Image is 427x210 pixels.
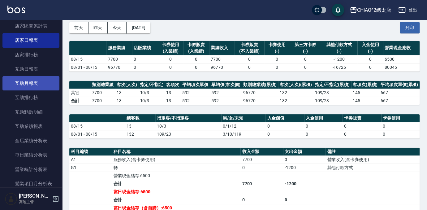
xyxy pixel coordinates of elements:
[158,55,183,63] td: 0
[321,63,357,71] td: -16725
[69,155,112,164] td: A1
[69,114,420,138] table: a dense table
[90,81,115,89] th: 類別總業績
[321,55,357,63] td: -1200
[159,42,182,48] div: 卡券使用
[210,89,242,97] td: 592
[396,4,420,16] button: 登出
[2,105,59,119] a: 互助點數明細
[383,55,420,63] td: 6500
[264,55,290,63] td: 0
[2,76,59,90] a: 互助月報表
[127,22,150,33] button: [DATE]
[278,89,313,97] td: 132
[240,164,283,172] td: 0
[2,90,59,105] a: 互助排行榜
[343,114,381,122] th: 卡券販賣
[19,199,50,205] p: 高階主管
[125,122,155,130] td: 13
[90,97,115,105] td: 7700
[313,89,351,97] td: 109 / 23
[347,4,394,16] button: CHIAO^2總太店
[242,81,278,89] th: 類別總業績(累積)
[165,81,181,89] th: 客項次
[304,122,343,130] td: 0
[132,55,158,63] td: 0
[343,130,381,138] td: 0
[106,41,132,55] th: 服務業績
[2,162,59,177] a: 營業統計分析表
[332,4,344,16] button: save
[2,133,59,148] a: 全店業績分析表
[165,89,181,97] td: 13
[159,48,182,55] div: (入業績)
[357,63,383,71] td: 0
[379,89,420,97] td: 667
[242,89,278,97] td: 96770
[210,81,242,89] th: 單均價(客次價)
[183,63,209,71] td: 0
[115,97,139,105] td: 13
[278,81,313,89] th: 客次(人次)(累積)
[2,62,59,76] a: 互助日報表
[240,148,283,156] th: 收入金額
[138,89,165,97] td: 10 / 3
[155,114,221,122] th: 指定客/不指定客
[313,97,351,105] td: 109/23
[112,155,240,164] td: 服務收入(含卡券使用)
[106,55,132,63] td: 7700
[221,114,265,122] th: 男/女/未知
[69,164,112,172] td: G1
[322,42,356,48] div: 其他付款方式
[240,155,283,164] td: 7700
[266,48,288,55] div: (-)
[108,22,127,33] button: 今天
[181,89,210,97] td: 592
[221,122,265,130] td: 0/1/12
[132,63,158,71] td: 0
[158,63,183,71] td: 0
[291,48,319,55] div: (-)
[125,114,155,122] th: 總客數
[181,81,210,89] th: 平均項次單價
[165,97,181,105] td: 13
[290,63,321,71] td: 0
[112,164,240,172] td: 轉
[132,41,158,55] th: 店販業績
[115,81,139,89] th: 客次(人次)
[357,6,391,14] div: CHIAO^2總太店
[359,42,382,48] div: 入金使用
[112,196,240,204] td: 合計
[2,19,59,33] a: 店家區間累計表
[265,114,304,122] th: 入金儲值
[304,114,343,122] th: 入金使用
[210,97,242,105] td: 592
[400,22,420,33] button: 列印
[379,81,420,89] th: 平均項次單價(累積)
[185,42,208,48] div: 卡券販賣
[115,89,139,97] td: 13
[283,155,326,164] td: 0
[283,148,326,156] th: 支出金額
[185,48,208,55] div: (入業績)
[69,22,88,33] button: 前天
[266,42,288,48] div: 卡券使用
[351,81,379,89] th: 客項次(累積)
[283,180,326,188] td: -1200
[359,48,382,55] div: (-)
[2,177,59,191] a: 營業項目月分析表
[326,164,420,172] td: 其他付款方式
[381,114,420,122] th: 卡券使用
[69,41,420,72] table: a dense table
[290,55,321,63] td: 0
[291,42,319,48] div: 第三方卡券
[283,164,326,172] td: -1200
[379,97,420,105] td: 667
[383,41,420,55] th: 營業現金應收
[125,130,155,138] td: 132
[183,55,209,63] td: 0
[69,130,125,138] td: 08/01 - 08/15
[112,188,240,196] td: 當日現金結存:6500
[304,130,343,138] td: 0
[235,55,264,63] td: 0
